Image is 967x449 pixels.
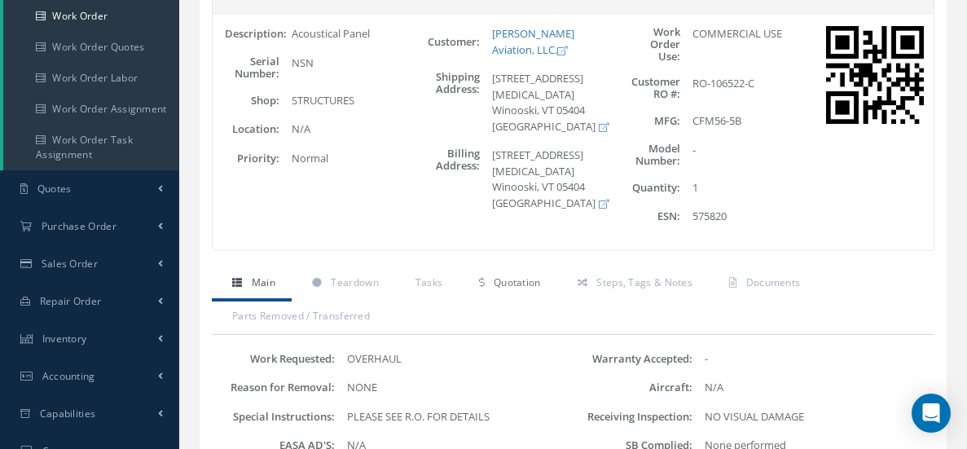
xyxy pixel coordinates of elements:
a: Steps, Tags & Notes [557,267,709,302]
div: 575820 [680,209,814,225]
span: Capabilities [40,407,96,420]
a: Quotation [459,267,556,302]
div: N/A [279,121,413,138]
label: Quantity: [613,182,680,194]
div: CFM56-5B [680,113,814,130]
a: Documents [709,267,816,302]
div: Acoustical Panel [279,26,413,42]
div: - [680,143,814,167]
span: Accounting [42,369,95,383]
label: Work Order Use: [613,26,680,63]
label: Warranty Accepted: [574,353,692,365]
div: [STREET_ADDRESS][MEDICAL_DATA] Winooski, VT 05404 [GEOGRAPHIC_DATA] [480,147,613,211]
label: Priority: [213,152,279,165]
div: STRUCTURES [279,93,413,109]
div: [STREET_ADDRESS][MEDICAL_DATA] Winooski, VT 05404 [GEOGRAPHIC_DATA] [480,71,613,134]
a: Main [212,267,292,302]
span: Teardown [331,275,378,289]
label: Customer RO #: [613,76,680,100]
a: Work Order [3,1,179,32]
span: Repair Order [40,294,102,308]
label: ESN: [613,210,680,222]
img: barcode work-order:22001 [826,26,924,124]
span: Inventory [42,332,87,346]
div: - [692,351,930,368]
div: 1 [680,180,814,196]
label: Model Number: [613,143,680,167]
label: MFG: [613,115,680,127]
span: Purchase Order [42,219,116,233]
a: Work Order Assignment [3,94,179,125]
label: Billing Address: [413,147,480,211]
a: Work Order Task Assignment [3,125,179,170]
span: Sales Order [42,257,98,271]
span: Quotation [494,275,541,289]
label: Description: [213,28,279,40]
span: Parts Removed / Transferred [232,309,370,323]
div: Open Intercom Messenger [912,394,951,433]
a: Parts Removed / Transferred [212,301,386,335]
label: Special Instructions: [216,411,335,423]
span: Documents [746,275,801,289]
div: OVERHAUL [335,351,573,368]
span: Quotes [37,182,72,196]
label: Work Requested: [216,353,335,365]
div: PLEASE SEE R.O. FOR DETAILS [335,409,573,425]
a: [PERSON_NAME] Aviation, LLC. [492,26,574,57]
span: RO-106522-C [692,76,754,90]
label: Receiving Inspection: [574,411,692,423]
span: NSN [292,55,314,70]
label: Location: [213,123,279,135]
div: NO VISUAL DAMAGE [692,409,930,425]
div: N/A [692,380,930,396]
div: NONE [335,380,573,396]
label: Reason for Removal: [216,381,335,394]
label: Customer: [413,36,480,48]
a: Teardown [292,267,395,302]
label: Shipping Address: [413,71,480,134]
a: Tasks [395,267,459,302]
div: Normal [279,151,413,167]
label: Shop: [213,95,279,107]
a: Work Order Quotes [3,32,179,63]
span: Steps, Tags & Notes [596,275,692,289]
span: Tasks [415,275,443,289]
span: Main [252,275,275,289]
a: Work Order Labor [3,63,179,94]
div: COMMERCIAL USE [680,26,814,63]
label: Serial Number: [213,55,279,80]
label: Aircraft: [574,381,692,394]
